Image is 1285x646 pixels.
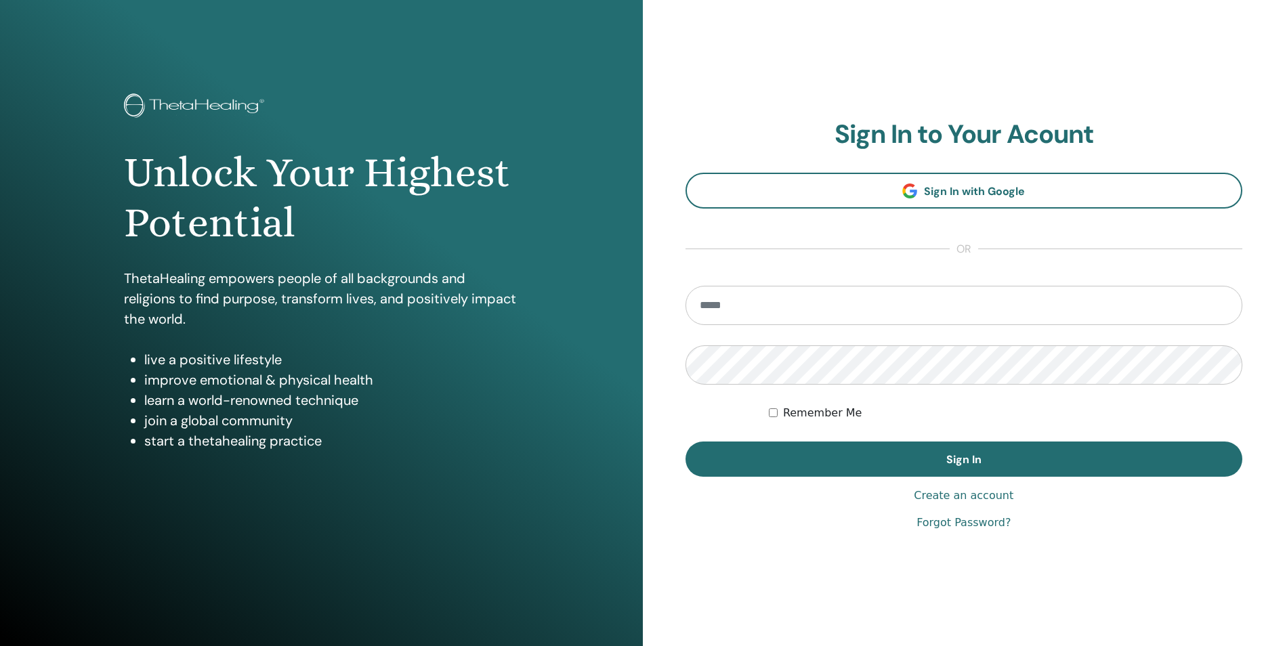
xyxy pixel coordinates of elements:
[686,442,1243,477] button: Sign In
[769,405,1242,421] div: Keep me authenticated indefinitely or until I manually logout
[686,119,1243,150] h2: Sign In to Your Acount
[144,410,518,431] li: join a global community
[917,515,1011,531] a: Forgot Password?
[144,431,518,451] li: start a thetahealing practice
[783,405,862,421] label: Remember Me
[946,452,982,467] span: Sign In
[124,148,518,249] h1: Unlock Your Highest Potential
[914,488,1013,504] a: Create an account
[686,173,1243,209] a: Sign In with Google
[144,390,518,410] li: learn a world-renowned technique
[144,370,518,390] li: improve emotional & physical health
[950,241,978,257] span: or
[144,349,518,370] li: live a positive lifestyle
[124,268,518,329] p: ThetaHealing empowers people of all backgrounds and religions to find purpose, transform lives, a...
[924,184,1025,198] span: Sign In with Google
